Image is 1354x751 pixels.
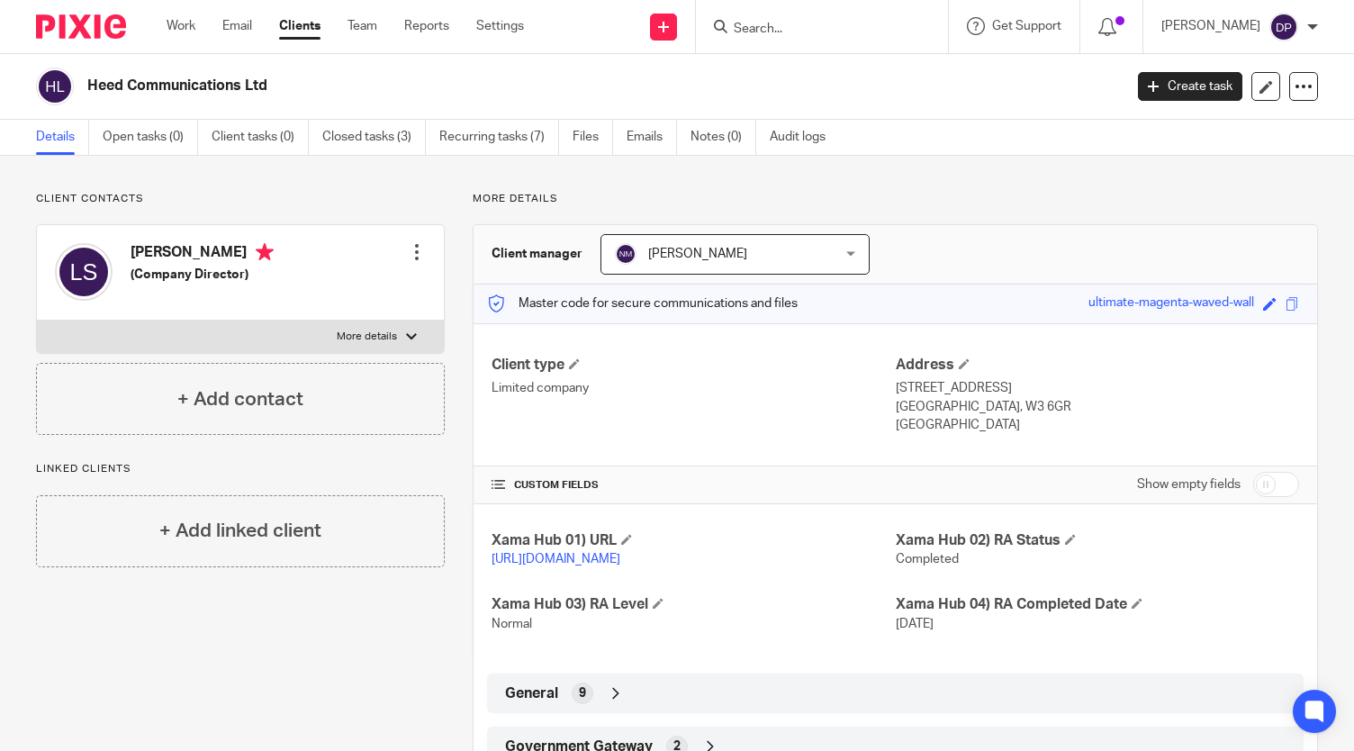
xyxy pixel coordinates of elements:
[36,192,445,206] p: Client contacts
[492,553,620,566] a: [URL][DOMAIN_NAME]
[473,192,1318,206] p: More details
[279,17,320,35] a: Clients
[36,120,89,155] a: Details
[896,553,959,566] span: Completed
[896,595,1299,614] h4: Xama Hub 04) RA Completed Date
[896,398,1299,416] p: [GEOGRAPHIC_DATA], W3 6GR
[615,243,636,265] img: svg%3E
[492,245,582,263] h3: Client manager
[322,120,426,155] a: Closed tasks (3)
[476,17,524,35] a: Settings
[896,618,934,630] span: [DATE]
[732,22,894,38] input: Search
[896,416,1299,434] p: [GEOGRAPHIC_DATA]
[337,330,397,344] p: More details
[167,17,195,35] a: Work
[159,517,321,545] h4: + Add linked client
[896,356,1299,375] h4: Address
[896,531,1299,550] h4: Xama Hub 02) RA Status
[492,531,895,550] h4: Xama Hub 01) URL
[770,120,839,155] a: Audit logs
[1137,475,1241,493] label: Show empty fields
[1138,72,1242,101] a: Create task
[36,68,74,105] img: svg%3E
[896,379,1299,397] p: [STREET_ADDRESS]
[177,385,303,413] h4: + Add contact
[1088,294,1254,314] div: ultimate-magenta-waved-wall
[222,17,252,35] a: Email
[439,120,559,155] a: Recurring tasks (7)
[36,14,126,39] img: Pixie
[36,462,445,476] p: Linked clients
[579,684,586,702] span: 9
[103,120,198,155] a: Open tasks (0)
[992,20,1061,32] span: Get Support
[492,595,895,614] h4: Xama Hub 03) RA Level
[492,379,895,397] p: Limited company
[256,243,274,261] i: Primary
[487,294,798,312] p: Master code for secure communications and files
[348,17,377,35] a: Team
[87,77,907,95] h2: Heed Communications Ltd
[131,266,274,284] h5: (Company Director)
[492,478,895,493] h4: CUSTOM FIELDS
[131,243,274,266] h4: [PERSON_NAME]
[492,618,532,630] span: Normal
[1269,13,1298,41] img: svg%3E
[627,120,677,155] a: Emails
[404,17,449,35] a: Reports
[691,120,756,155] a: Notes (0)
[212,120,309,155] a: Client tasks (0)
[1161,17,1260,35] p: [PERSON_NAME]
[573,120,613,155] a: Files
[505,684,558,703] span: General
[55,243,113,301] img: svg%3E
[648,248,747,260] span: [PERSON_NAME]
[492,356,895,375] h4: Client type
